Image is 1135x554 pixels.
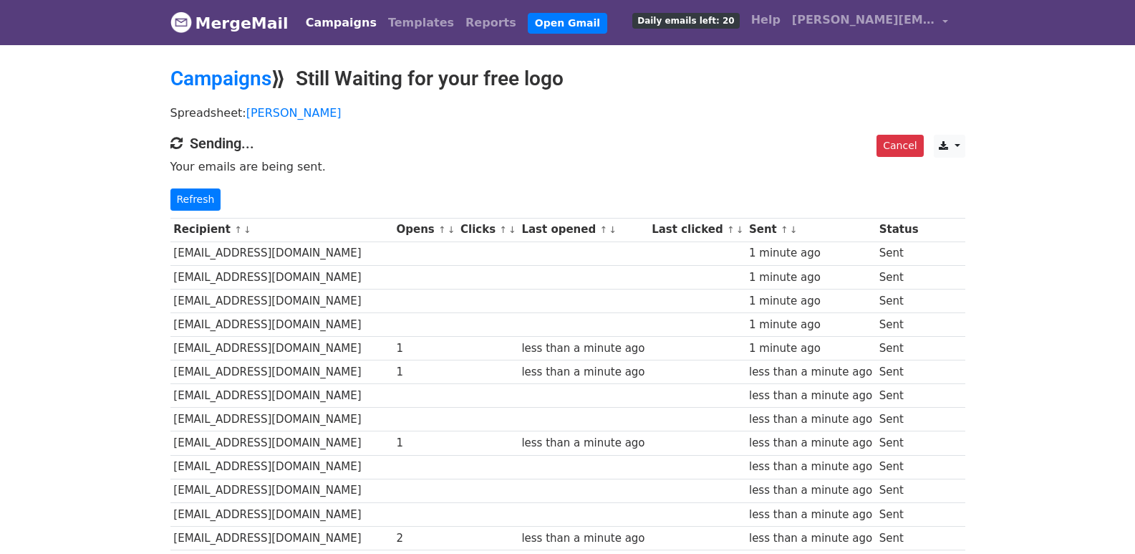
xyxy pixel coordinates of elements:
[170,479,393,502] td: [EMAIL_ADDRESS][DOMAIN_NAME]
[170,526,393,550] td: [EMAIL_ADDRESS][DOMAIN_NAME]
[790,224,798,235] a: ↓
[499,224,507,235] a: ↑
[170,455,393,479] td: [EMAIL_ADDRESS][DOMAIN_NAME]
[876,289,922,312] td: Sent
[170,11,192,33] img: MergeMail logo
[170,312,393,336] td: [EMAIL_ADDRESS][DOMAIN_NAME]
[876,526,922,550] td: Sent
[876,455,922,479] td: Sent
[518,218,649,242] th: Last opened
[396,364,453,381] div: 1
[876,384,922,408] td: Sent
[170,431,393,455] td: [EMAIL_ADDRESS][DOMAIN_NAME]
[876,360,922,384] td: Sent
[521,530,644,547] div: less than a minute ago
[876,135,923,157] a: Cancel
[393,218,458,242] th: Opens
[876,479,922,502] td: Sent
[736,224,744,235] a: ↓
[745,6,786,34] a: Help
[170,8,289,38] a: MergeMail
[876,218,922,242] th: Status
[170,408,393,431] td: [EMAIL_ADDRESS][DOMAIN_NAME]
[876,408,922,431] td: Sent
[300,9,382,37] a: Campaigns
[599,224,607,235] a: ↑
[727,224,735,235] a: ↑
[243,224,251,235] a: ↓
[170,337,393,360] td: [EMAIL_ADDRESS][DOMAIN_NAME]
[749,245,872,262] div: 1 minute ago
[749,411,872,428] div: less than a minute ago
[749,317,872,333] div: 1 minute ago
[648,218,745,242] th: Last clicked
[170,384,393,408] td: [EMAIL_ADDRESS][DOMAIN_NAME]
[460,9,522,37] a: Reports
[396,435,453,452] div: 1
[876,265,922,289] td: Sent
[170,289,393,312] td: [EMAIL_ADDRESS][DOMAIN_NAME]
[627,6,745,34] a: Daily emails left: 20
[396,530,453,547] div: 2
[396,340,453,357] div: 1
[786,6,954,39] a: [PERSON_NAME][EMAIL_ADDRESS][DOMAIN_NAME]
[749,459,872,475] div: less than a minute ago
[170,502,393,526] td: [EMAIL_ADDRESS][DOMAIN_NAME]
[521,435,644,452] div: less than a minute ago
[749,269,872,286] div: 1 minute ago
[609,224,617,235] a: ↓
[876,431,922,455] td: Sent
[749,293,872,310] div: 1 minute ago
[234,224,242,235] a: ↑
[876,312,922,336] td: Sent
[876,242,922,265] td: Sent
[781,224,788,235] a: ↑
[749,507,872,523] div: less than a minute ago
[876,502,922,526] td: Sent
[521,340,644,357] div: less than a minute ago
[749,482,872,499] div: less than a minute ago
[457,218,518,242] th: Clicks
[521,364,644,381] div: less than a minute ago
[745,218,876,242] th: Sent
[792,11,935,29] span: [PERSON_NAME][EMAIL_ADDRESS][DOMAIN_NAME]
[749,340,872,357] div: 1 minute ago
[170,265,393,289] td: [EMAIL_ADDRESS][DOMAIN_NAME]
[170,242,393,265] td: [EMAIL_ADDRESS][DOMAIN_NAME]
[749,364,872,381] div: less than a minute ago
[508,224,516,235] a: ↓
[1063,485,1135,554] iframe: Chat Widget
[876,337,922,360] td: Sent
[749,388,872,404] div: less than a minute ago
[382,9,460,37] a: Templates
[170,135,965,152] h4: Sending...
[632,13,739,29] span: Daily emails left: 20
[170,105,965,120] p: Spreadsheet:
[170,67,965,91] h2: ⟫ Still Waiting for your free logo
[528,13,607,34] a: Open Gmail
[749,530,872,547] div: less than a minute ago
[170,159,965,174] p: Your emails are being sent.
[170,360,393,384] td: [EMAIL_ADDRESS][DOMAIN_NAME]
[749,435,872,452] div: less than a minute ago
[170,67,271,90] a: Campaigns
[448,224,455,235] a: ↓
[438,224,446,235] a: ↑
[170,218,393,242] th: Recipient
[246,106,342,120] a: [PERSON_NAME]
[170,188,221,211] a: Refresh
